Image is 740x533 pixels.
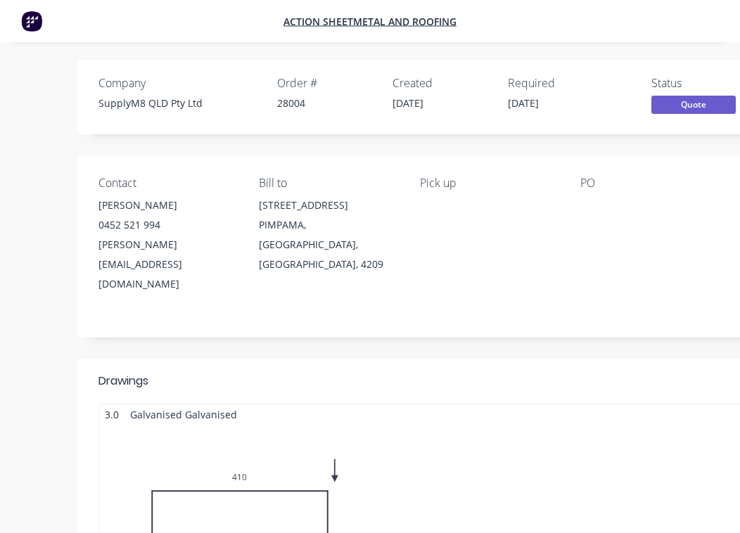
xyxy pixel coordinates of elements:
span: [DATE] [508,96,539,110]
div: [PERSON_NAME]0452 521 994[PERSON_NAME][EMAIL_ADDRESS][DOMAIN_NAME] [98,195,236,294]
div: Company [98,77,260,90]
div: Contact [98,176,236,190]
div: Order # [277,77,376,90]
div: Bill to [259,176,397,190]
span: 3.0 [99,404,125,425]
span: Quote [651,96,736,113]
div: Created [393,77,491,90]
div: Required [508,77,606,90]
div: [STREET_ADDRESS] [259,195,397,215]
div: 0452 521 994 [98,215,236,235]
div: [STREET_ADDRESS]PIMPAMA, [GEOGRAPHIC_DATA], [GEOGRAPHIC_DATA], 4209 [259,195,397,274]
div: Drawings [98,373,148,390]
div: 28004 [277,96,376,110]
div: Pick up [420,176,558,190]
div: SupplyM8 QLD Pty Ltd [98,96,260,110]
div: PO [580,176,718,190]
span: [DATE] [393,96,423,110]
div: [PERSON_NAME][EMAIL_ADDRESS][DOMAIN_NAME] [98,235,236,294]
img: Factory [21,11,42,32]
div: [PERSON_NAME] [98,195,236,215]
span: Galvanised Galvanised [125,404,243,425]
div: PIMPAMA, [GEOGRAPHIC_DATA], [GEOGRAPHIC_DATA], 4209 [259,215,397,274]
a: Action Sheetmetal and Roofing [283,15,457,28]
